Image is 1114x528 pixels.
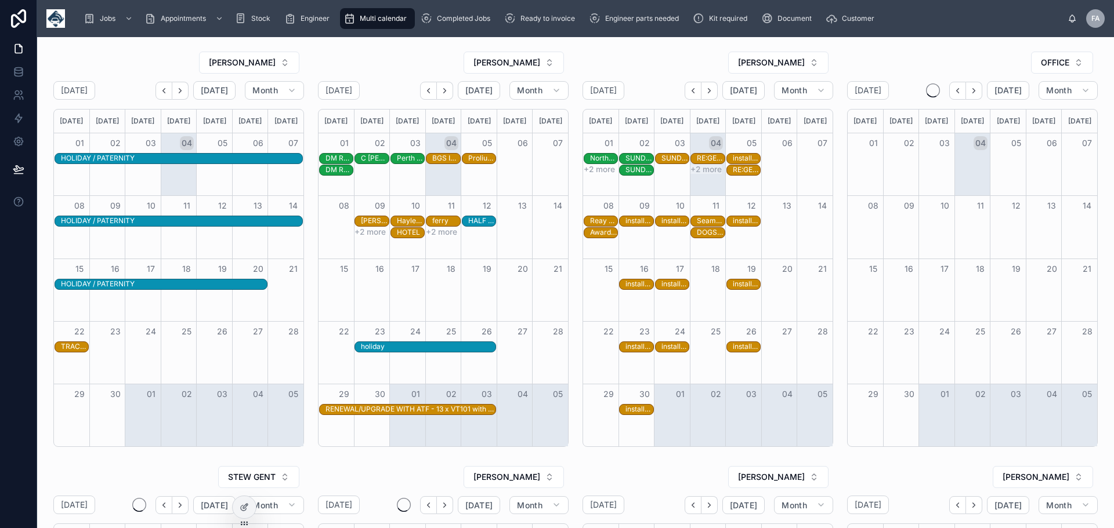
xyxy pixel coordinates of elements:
[432,154,460,163] div: BGS Intelligent Door Solutions Ltd - 00322369 - 1 x install - timed 8am- ML6 7SZ
[949,496,966,514] button: Back
[782,85,807,96] span: Month
[73,387,86,401] button: 29
[480,325,494,338] button: 26
[473,57,540,68] span: [PERSON_NAME]
[444,325,458,338] button: 25
[74,6,1068,31] div: scrollable content
[866,262,880,276] button: 15
[180,325,194,338] button: 25
[215,199,229,213] button: 12
[325,165,353,175] div: DM Roofing & Roughcasting Ltd - 1 X INSTALL - TIMED 9AM - KA2 0DP
[516,262,530,276] button: 20
[499,110,531,133] div: [DATE]
[1028,110,1060,133] div: [DATE]
[73,136,86,150] button: 01
[638,199,652,213] button: 09
[163,110,195,133] div: [DATE]
[373,199,387,213] button: 09
[656,110,688,133] div: [DATE]
[73,325,86,338] button: 22
[46,9,65,28] img: App logo
[480,262,494,276] button: 19
[480,387,494,401] button: 03
[465,500,493,511] span: [DATE]
[602,325,616,338] button: 22
[516,136,530,150] button: 06
[61,216,135,226] div: HOLIDAY / PATERNITY
[774,496,833,515] button: Month
[251,387,265,401] button: 04
[738,471,805,483] span: [PERSON_NAME]
[252,500,278,511] span: Month
[1046,500,1072,511] span: Month
[551,136,565,150] button: 07
[56,110,88,133] div: [DATE]
[373,325,387,338] button: 23
[108,325,122,338] button: 23
[373,262,387,276] button: 16
[318,109,569,447] div: Month View
[408,325,422,338] button: 24
[842,14,874,23] span: Customer
[585,8,687,29] a: Engineer parts needed
[902,325,916,338] button: 23
[728,52,829,74] button: Select Button
[974,387,988,401] button: 02
[966,82,982,100] button: Next
[849,110,881,133] div: [DATE]
[155,496,172,514] button: Back
[337,199,351,213] button: 08
[709,387,723,401] button: 02
[987,81,1029,100] button: [DATE]
[1080,387,1094,401] button: 05
[709,14,747,23] span: Kit required
[685,82,701,100] button: Back
[777,14,812,23] span: Document
[337,325,351,338] button: 22
[464,466,564,488] button: Select Button
[180,387,194,401] button: 02
[685,496,701,514] button: Back
[733,165,760,174] div: RE:GEN Solutions Ltd - 2 X DE/RE - TIMED 3PM - SR3 3BE
[780,262,794,276] button: 20
[73,262,86,276] button: 15
[251,136,265,150] button: 06
[215,325,229,338] button: 26
[501,8,583,29] a: Ready to invoice
[730,500,757,511] span: [DATE]
[232,8,278,29] a: Stock
[866,325,880,338] button: 22
[458,81,500,100] button: [DATE]
[340,8,415,29] a: Multi calendar
[428,110,460,133] div: [DATE]
[638,262,652,276] button: 16
[108,136,122,150] button: 02
[697,153,724,163] div: RE:GEN Solutions Ltd - 3 x de/re - timed 8am - SR3 3BE
[733,154,760,163] div: installs - timed 8am - ne37 1eq -TN360- UPGRADE - 43 X VT101/ CANCLIK + 26 X VT101/OBD/YSPLITTER ...
[733,153,760,163] div: installs - timed 8am - ne37 1eq -TN360- UPGRADE - 43 X VT101/ CANCLIK + 26 X VT101/OBD/YSPLITTER ...
[141,8,229,29] a: Appointments
[337,262,351,276] button: 15
[992,110,1024,133] div: [DATE]
[437,496,453,514] button: Next
[921,110,953,133] div: [DATE]
[1009,199,1023,213] button: 12
[287,262,301,276] button: 21
[638,387,652,401] button: 30
[392,110,424,133] div: [DATE]
[1003,471,1069,483] span: [PERSON_NAME]
[464,52,564,74] button: Select Button
[744,262,758,276] button: 19
[218,466,299,488] button: Select Button
[758,8,820,29] a: Document
[520,14,575,23] span: Ready to invoice
[780,136,794,150] button: 06
[583,109,833,447] div: Month View
[816,262,830,276] button: 21
[73,199,86,213] button: 08
[287,387,301,401] button: 05
[509,81,569,100] button: Month
[605,14,679,23] span: Engineer parts needed
[509,496,569,515] button: Month
[61,153,135,163] div: HOLIDAY / PATERNITY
